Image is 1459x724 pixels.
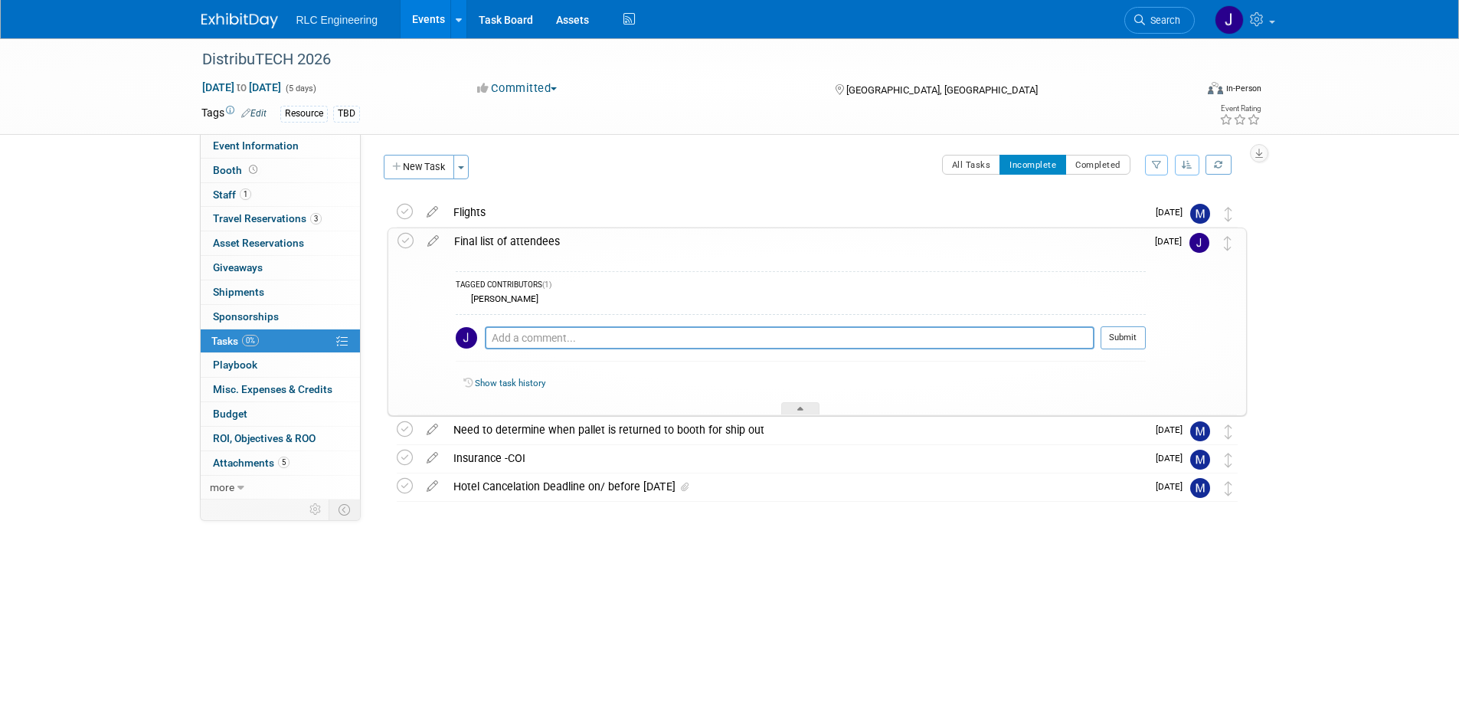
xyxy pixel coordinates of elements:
div: TBD [333,106,360,122]
a: Travel Reservations3 [201,207,360,231]
div: In-Person [1225,83,1261,94]
span: 0% [242,335,259,346]
div: Final list of attendees [447,228,1146,254]
span: [DATE] [1156,481,1190,492]
span: Playbook [213,359,257,371]
span: [DATE] [1156,207,1190,218]
a: Sponsorships [201,305,360,329]
span: [DATE] [1155,236,1189,247]
span: 5 [278,457,290,468]
span: [DATE] [1156,424,1190,435]
img: Justin Dodd [456,327,477,349]
span: Event Information [213,139,299,152]
i: Move task [1225,207,1232,221]
button: New Task [384,155,454,179]
a: Giveaways [201,256,360,280]
span: Shipments [213,286,264,298]
span: to [234,81,249,93]
td: Personalize Event Tab Strip [303,500,329,519]
div: TAGGED CONTRIBUTORS [456,280,1146,293]
button: Committed [472,80,563,97]
button: Incomplete [999,155,1066,175]
div: Event Format [1104,80,1262,103]
a: Edit [241,108,267,119]
a: Staff1 [201,183,360,207]
a: edit [420,234,447,248]
img: Format-Inperson.png [1208,82,1223,94]
div: Resource [280,106,328,122]
a: Show task history [475,378,545,388]
i: Move task [1224,236,1232,251]
span: Tasks [211,335,259,347]
span: Booth [213,164,260,176]
div: Hotel Cancelation Deadline on/ before [DATE] [446,473,1147,500]
i: Move task [1225,481,1232,496]
a: more [201,476,360,500]
span: Staff [213,188,251,201]
span: 3 [310,213,322,224]
a: Event Information [201,134,360,158]
button: All Tasks [942,155,1001,175]
span: ROI, Objectives & ROO [213,432,316,444]
a: Booth [201,159,360,182]
a: edit [419,423,446,437]
a: ROI, Objectives & ROO [201,427,360,450]
div: DistribuTECH 2026 [197,46,1172,74]
span: 1 [240,188,251,200]
a: Asset Reservations [201,231,360,255]
span: Budget [213,408,247,420]
img: Michelle Daniels [1190,478,1210,498]
span: (5 days) [284,84,316,93]
span: Booth not reserved yet [246,164,260,175]
span: [DATE] [DATE] [201,80,282,94]
a: edit [419,451,446,465]
span: more [210,481,234,493]
img: Michelle Daniels [1190,421,1210,441]
div: Event Rating [1219,105,1261,113]
span: Attachments [213,457,290,469]
td: Tags [201,105,267,123]
img: Justin Dodd [1189,233,1209,253]
a: edit [419,480,446,493]
a: Search [1124,7,1195,34]
a: Refresh [1205,155,1232,175]
span: [DATE] [1156,453,1190,464]
span: Giveaways [213,261,263,274]
i: Move task [1225,424,1232,439]
img: Justin Dodd [1215,5,1244,34]
div: Flights [446,199,1147,225]
span: RLC Engineering [296,14,378,26]
a: Budget [201,402,360,426]
td: Toggle Event Tabs [329,500,360,519]
div: Insurance -COI [446,445,1147,471]
div: Need to determine when pallet is returned to booth for ship out [446,417,1147,443]
img: ExhibitDay [201,13,278,28]
span: Search [1145,15,1180,26]
a: Tasks0% [201,329,360,353]
a: Attachments5 [201,451,360,475]
img: Michelle Daniels [1190,450,1210,470]
img: Michelle Daniels [1190,204,1210,224]
span: [GEOGRAPHIC_DATA], [GEOGRAPHIC_DATA] [846,84,1038,96]
a: edit [419,205,446,219]
span: (1) [542,280,551,289]
span: Asset Reservations [213,237,304,249]
button: Completed [1065,155,1130,175]
span: Travel Reservations [213,212,322,224]
i: Move task [1225,453,1232,467]
span: Misc. Expenses & Credits [213,383,332,395]
div: [PERSON_NAME] [467,293,538,304]
button: Submit [1101,326,1146,349]
a: Shipments [201,280,360,304]
a: Playbook [201,353,360,377]
a: Misc. Expenses & Credits [201,378,360,401]
span: Sponsorships [213,310,279,323]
